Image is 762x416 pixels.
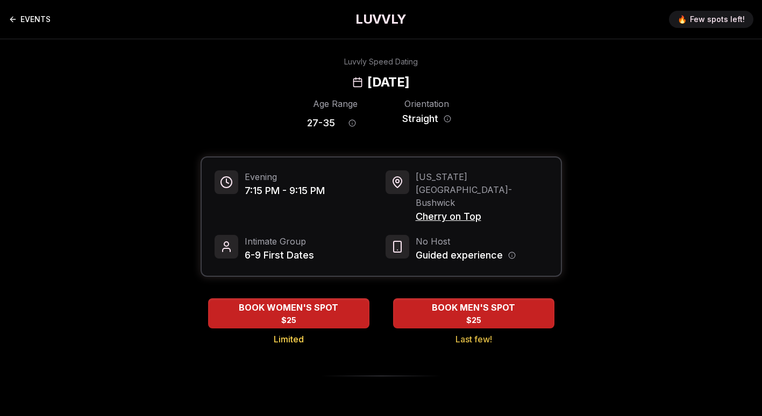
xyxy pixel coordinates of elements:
span: [US_STATE][GEOGRAPHIC_DATA] - Bushwick [416,170,548,209]
span: BOOK MEN'S SPOT [430,301,517,314]
span: 7:15 PM - 9:15 PM [245,183,325,198]
span: Intimate Group [245,235,314,248]
a: Back to events [9,9,51,30]
span: $25 [281,315,296,326]
button: Age range information [340,111,364,135]
span: $25 [466,315,481,326]
span: Evening [245,170,325,183]
span: 🔥 [678,14,687,25]
a: LUVVLY [355,11,406,28]
span: 27 - 35 [307,116,335,131]
h2: [DATE] [367,74,409,91]
button: Orientation information [444,115,451,123]
span: Last few! [455,333,492,346]
span: Straight [402,111,438,126]
button: BOOK MEN'S SPOT - Last few! [393,298,554,328]
span: Limited [274,333,304,346]
span: Guided experience [416,248,503,263]
span: No Host [416,235,516,248]
div: Luvvly Speed Dating [344,56,418,67]
div: Age Range [307,97,364,110]
span: 6-9 First Dates [245,248,314,263]
span: Few spots left! [690,14,745,25]
button: BOOK WOMEN'S SPOT - Limited [208,298,369,328]
button: Host information [508,252,516,259]
div: Orientation [398,97,455,110]
span: BOOK WOMEN'S SPOT [237,301,340,314]
span: Cherry on Top [416,209,548,224]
